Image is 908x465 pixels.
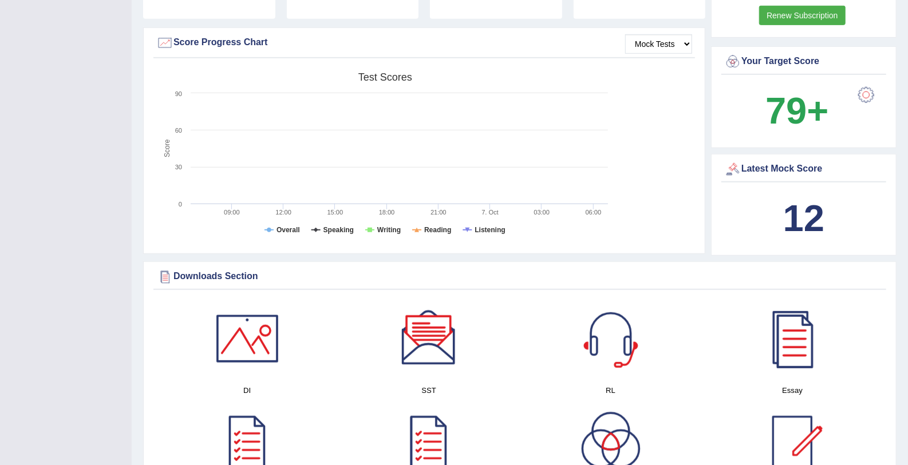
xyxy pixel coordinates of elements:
tspan: Writing [377,226,401,234]
text: 06:00 [586,209,602,216]
text: 18:00 [379,209,395,216]
tspan: Test scores [358,71,412,83]
tspan: Score [163,140,171,158]
tspan: Reading [424,226,451,234]
text: 21:00 [431,209,447,216]
text: 09:00 [224,209,240,216]
text: 12:00 [275,209,291,216]
text: 90 [175,90,182,97]
div: Latest Mock Score [724,161,883,178]
h4: DI [162,384,333,396]
div: Your Target Score [724,53,883,70]
tspan: Overall [277,226,300,234]
tspan: 7. Oct [481,209,498,216]
b: 79+ [765,90,828,132]
text: 15:00 [327,209,344,216]
h4: SST [344,384,515,396]
text: 60 [175,127,182,134]
h4: Essay [708,384,878,396]
a: Renew Subscription [759,6,846,25]
tspan: Listening [475,226,505,234]
b: 12 [783,197,824,239]
div: Score Progress Chart [156,34,692,51]
div: Downloads Section [156,268,883,285]
text: 0 [179,201,182,208]
text: 30 [175,164,182,170]
text: 03:00 [534,209,550,216]
h4: RL [526,384,696,396]
tspan: Speaking [323,226,354,234]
